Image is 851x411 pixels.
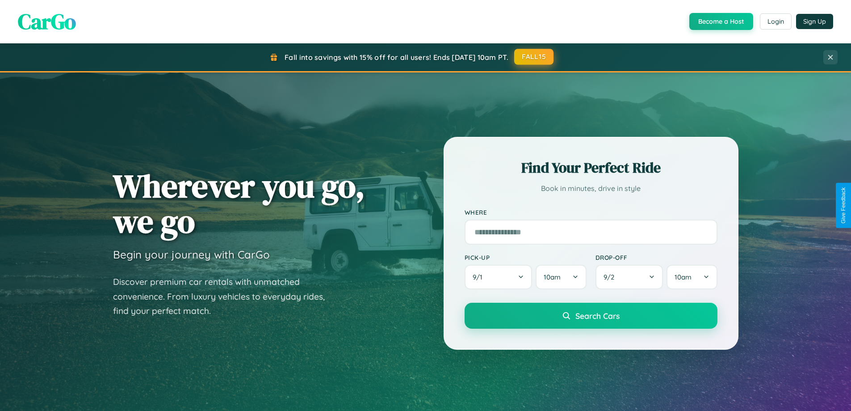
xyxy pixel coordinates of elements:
h3: Begin your journey with CarGo [113,248,270,261]
span: 10am [544,273,561,281]
button: 9/2 [595,265,663,289]
span: Search Cars [575,311,620,321]
h1: Wherever you go, we go [113,168,365,239]
span: 9 / 1 [473,273,487,281]
button: Become a Host [689,13,753,30]
button: 9/1 [465,265,532,289]
button: FALL15 [514,49,553,65]
span: 9 / 2 [604,273,619,281]
button: 10am [667,265,717,289]
button: Search Cars [465,303,717,329]
h2: Find Your Perfect Ride [465,158,717,178]
label: Drop-off [595,254,717,261]
p: Book in minutes, drive in style [465,182,717,195]
label: Where [465,208,717,216]
p: Discover premium car rentals with unmatched convenience. From luxury vehicles to everyday rides, ... [113,275,336,318]
span: CarGo [18,7,76,36]
span: Fall into savings with 15% off for all users! Ends [DATE] 10am PT. [285,53,508,62]
label: Pick-up [465,254,587,261]
button: 10am [536,265,586,289]
span: 10am [675,273,692,281]
div: Give Feedback [840,187,847,224]
button: Sign Up [796,14,833,29]
button: Login [760,13,792,30]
